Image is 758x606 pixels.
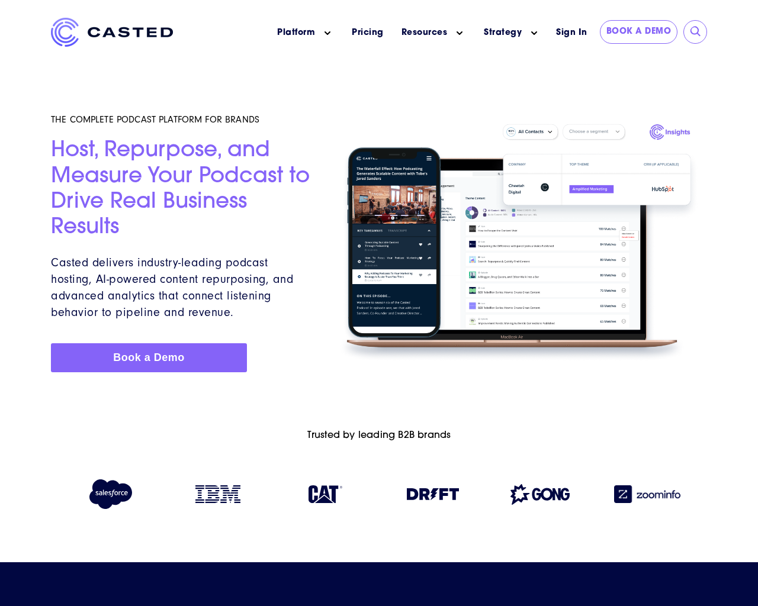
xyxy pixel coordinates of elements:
img: Drift logo [407,488,459,500]
a: Resources [402,27,448,39]
img: Zoominfo logo [614,485,680,503]
span: Casted delivers industry-leading podcast hosting, AI-powered content repurposing, and advanced an... [51,256,293,319]
h5: THE COMPLETE PODCAST PLATFORM FOR BRANDS [51,114,316,125]
input: Submit [690,26,702,38]
img: Casted_Logo_Horizontal_FullColor_PUR_BLUE [51,18,173,47]
img: Gong logo [510,484,570,505]
a: Book a Demo [600,20,678,44]
a: Sign In [550,20,594,46]
a: Book a Demo [51,343,247,372]
a: Strategy [484,27,522,39]
h6: Trusted by leading B2B brands [51,430,707,441]
span: Book a Demo [113,352,185,363]
img: Homepage Hero [330,118,707,368]
img: IBM logo [195,485,240,503]
img: Caterpillar logo [309,485,342,503]
a: Pricing [352,27,384,39]
nav: Main menu [191,18,550,48]
a: Platform [277,27,315,39]
img: Salesforce logo [85,479,137,509]
h2: Host, Repurpose, and Measure Your Podcast to Drive Real Business Results [51,138,316,241]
